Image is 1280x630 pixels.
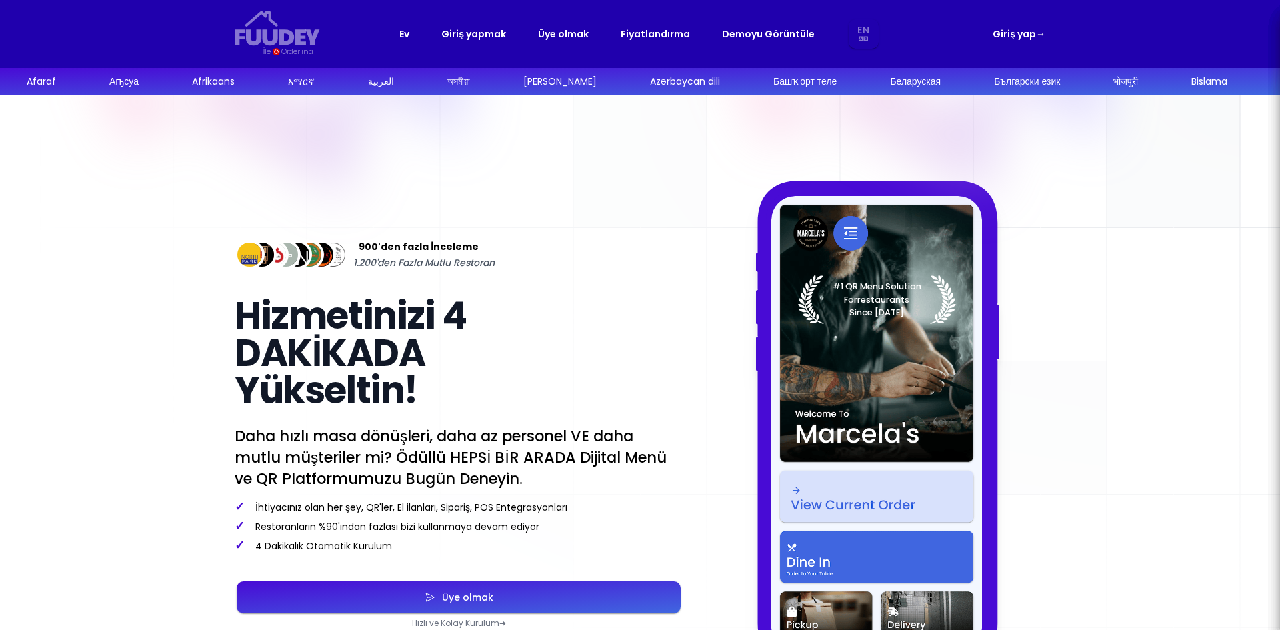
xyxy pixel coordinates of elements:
[353,256,495,269] font: 1.200'den Fazla Mutlu Restoran
[247,240,277,270] img: İnceleme Img
[442,591,493,604] font: Üye olmak
[368,75,394,88] font: العربية
[109,75,139,88] font: Аҧсуа
[722,27,815,41] font: Demoyu Görüntüle
[650,75,720,88] font: Azərbaycan dili
[994,75,1060,88] font: Български език
[283,240,313,270] img: İnceleme Img
[307,240,337,270] img: İnceleme Img
[235,240,265,270] img: İnceleme Img
[773,75,837,88] font: Башҡорт теле
[499,617,506,629] font: ➜
[235,11,320,46] svg: {/* Added fill="currentColor" here */} {/* This rectangle defines the background. Its explicit fi...
[447,75,470,88] font: অসমীয়া
[235,425,667,489] font: Daha hızlı masa dönüşleri, daha az personel VE daha mutlu müşteriler mi? Ödüllü HEPSİ BİR ARADA D...
[27,75,56,88] font: Afaraf
[538,27,589,41] font: Üye olmak
[798,275,956,324] img: Laurel
[359,240,479,253] font: 900'den fazla İnceleme
[235,537,245,553] font: ✓
[412,617,499,629] font: Hızlı ve Kolay Kurulum
[259,240,289,270] img: İnceleme Img
[281,46,313,57] font: Orderlina
[993,27,1036,41] font: Giriş yap
[235,498,245,515] font: ✓
[890,75,941,88] font: Беларуская
[621,27,690,41] font: Fiyatlandırma
[192,75,235,88] font: Afrikaans
[263,46,271,57] font: İle
[235,517,245,534] font: ✓
[295,240,325,270] img: İnceleme Img
[235,289,467,417] font: Hizmetinizi 4 DAKİKADA Yükseltin!
[399,27,409,41] font: Ev
[237,581,681,613] button: Üye olmak
[318,240,348,270] img: İnceleme Img
[255,520,539,533] font: Restoranların %90'ından fazlası bizi kullanmaya devam ediyor
[523,75,597,88] font: [PERSON_NAME]
[1113,75,1138,88] font: भोजपुरी
[1191,75,1227,88] font: Bislama
[255,539,392,553] font: 4 Dakikalık Otomatik Kurulum
[271,240,301,270] img: İnceleme Img
[441,27,506,41] font: Giriş yapmak
[288,75,315,88] font: አማርኛ
[1036,27,1045,41] font: →
[255,501,567,514] font: İhtiyacınız olan her şey, QR'ler, El ilanları, Sipariş, POS Entegrasyonları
